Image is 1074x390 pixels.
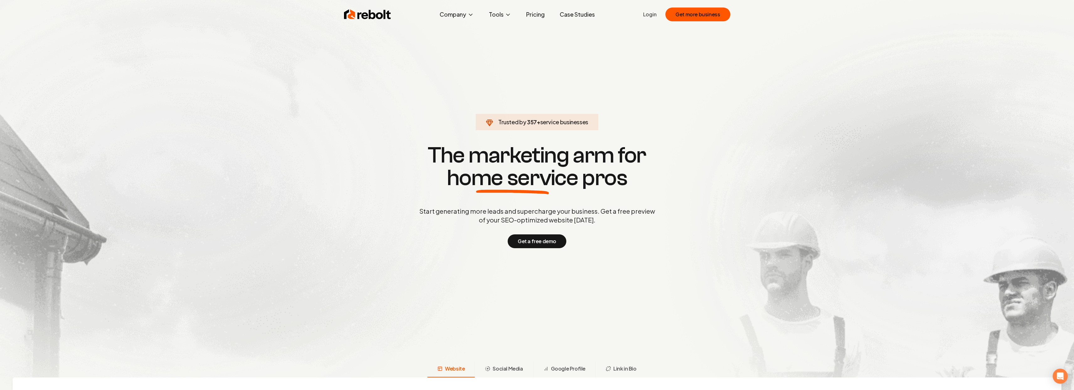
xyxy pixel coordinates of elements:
span: Website [445,365,465,372]
button: Company [435,8,479,21]
a: Login [643,11,657,18]
span: Link in Bio [613,365,637,372]
div: Open Intercom Messenger [1053,369,1068,384]
button: Social Media [475,361,533,377]
span: Social Media [493,365,523,372]
button: Get a free demo [508,234,566,248]
span: Google Profile [551,365,585,372]
img: Rebolt Logo [344,8,391,21]
a: Case Studies [555,8,600,21]
button: Google Profile [533,361,595,377]
span: + [537,118,540,126]
button: Tools [484,8,516,21]
span: service businesses [540,118,589,126]
a: Pricing [521,8,550,21]
h1: The marketing arm for pros [387,144,688,189]
button: Link in Bio [595,361,647,377]
span: Trusted by [498,118,526,126]
button: Website [427,361,475,377]
span: home service [447,167,578,189]
p: Start generating more leads and supercharge your business. Get a free preview of your SEO-optimiz... [418,207,656,224]
span: 357 [527,118,537,126]
button: Get more business [665,8,730,21]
